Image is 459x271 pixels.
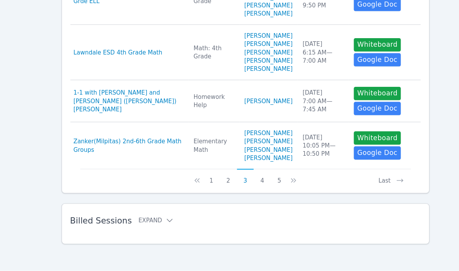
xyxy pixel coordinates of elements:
[283,100,322,124] div: [DATE] 7:00 AM — 7:45 AM
[229,55,274,63] a: [PERSON_NAME]
[283,142,322,165] div: [DATE] 10:05 PM — 10:50 PM
[190,176,206,190] button: 1
[222,176,238,190] button: 3
[331,67,375,80] a: Google Doc
[229,11,274,19] a: [PERSON_NAME]
[130,220,163,228] button: Expand
[331,2,375,14] button: Whiteboard
[229,138,274,146] a: [PERSON_NAME]
[66,93,394,132] tr: 1-1 with [PERSON_NAME] and [PERSON_NAME] ([PERSON_NAME]) [PERSON_NAME]Homework Help[PERSON_NAME][...
[348,176,384,190] button: Last
[181,7,219,23] div: Math 6th-8th Grade
[229,26,274,34] a: [PERSON_NAME]
[229,154,274,162] a: [PERSON_NAME]
[66,219,123,229] span: Billed Sessions
[229,162,274,169] a: [PERSON_NAME]
[229,146,274,154] a: [PERSON_NAME]
[331,113,375,125] a: Google Doc
[331,155,375,167] a: Google Doc
[229,63,274,70] a: [PERSON_NAME]
[331,99,375,111] button: Whiteboard
[331,141,375,153] button: Whiteboard
[253,176,269,190] button: 5
[237,176,253,190] button: 4
[229,70,274,78] a: [PERSON_NAME]
[66,132,394,176] tr: Zanker(Milpitas) 2nd-6th Grade Math GroupsElementary Math[PERSON_NAME][PERSON_NAME][PERSON_NAME][...
[229,3,274,11] a: [PERSON_NAME]
[283,3,322,26] div: [DATE] 9:20 PM — 9:50 PM
[229,108,274,116] a: [PERSON_NAME]
[181,59,219,74] div: Math: 4th Grade
[69,7,172,23] a: Wicomico MS (Wicomico) Math 6th Grde ELL
[283,55,322,78] div: [DATE] 6:15 AM — 7:00 AM
[181,104,219,120] div: Homework Help
[229,19,274,26] a: [PERSON_NAME]
[69,63,152,70] a: Lawndale ESD 4th Grade Math
[229,47,274,55] a: [PERSON_NAME]
[66,41,394,93] tr: Lawndale ESD 4th Grade MathMath: 4th Grade[PERSON_NAME][PERSON_NAME][PERSON_NAME][PERSON_NAME][PE...
[69,100,172,124] a: 1-1 with [PERSON_NAME] and [PERSON_NAME] ([PERSON_NAME]) [PERSON_NAME]
[206,176,222,190] button: 2
[69,146,172,162] a: Zanker(Milpitas) 2nd-6th Grade Math Groups
[181,146,219,162] div: Elementary Math
[331,16,375,28] a: Google Doc
[331,53,375,66] button: Whiteboard
[229,78,274,86] a: [PERSON_NAME]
